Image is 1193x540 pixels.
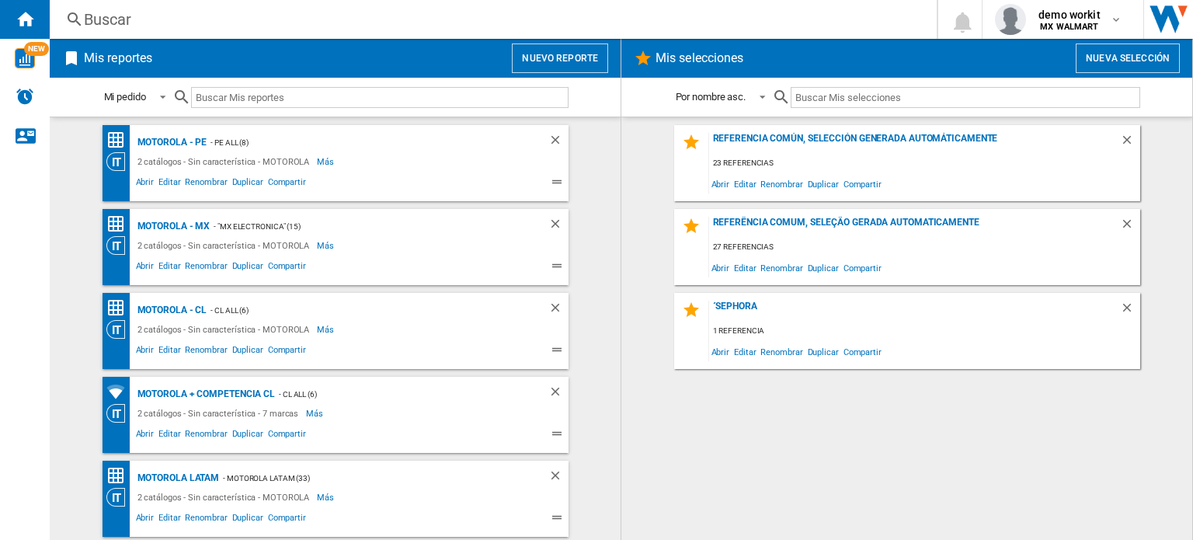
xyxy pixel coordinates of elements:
[16,87,34,106] img: alerts-logo.svg
[106,152,134,171] div: Visión Categoría
[709,217,1120,238] div: Referência comum, seleção gerada automaticamente
[230,175,266,193] span: Duplicar
[106,298,134,318] div: Matriz de precios
[134,217,210,236] div: MOTOROLA - MX
[1040,22,1098,32] b: MX WALMART
[207,133,517,152] div: - PE ALL (8)
[805,341,841,362] span: Duplicar
[183,259,229,277] span: Renombrar
[652,44,747,73] h2: Mis selecciones
[134,427,157,445] span: Abrir
[134,133,207,152] div: MOTOROLA - PE
[709,173,732,194] span: Abrir
[317,320,336,339] span: Más
[709,133,1120,154] div: Referencia común, selección generada automáticamente
[106,320,134,339] div: Visión Categoría
[805,257,841,278] span: Duplicar
[134,385,276,404] div: Motorola + competencia CL
[709,238,1140,257] div: 27 referencias
[106,214,134,234] div: Matriz de precios
[841,341,884,362] span: Compartir
[275,385,517,404] div: - CL ALL (6)
[709,322,1140,341] div: 1 referencia
[230,343,266,361] span: Duplicar
[106,488,134,507] div: Visión Categoría
[317,152,336,171] span: Más
[709,257,732,278] span: Abrir
[81,44,155,73] h2: Mis reportes
[709,301,1120,322] div: ´sephora
[219,469,517,488] div: - Motorola Latam (33)
[709,154,1140,173] div: 23 referencias
[210,217,517,236] div: - "MX ELECTRONICA" (15)
[134,175,157,193] span: Abrir
[732,257,758,278] span: Editar
[183,343,229,361] span: Renombrar
[134,320,318,339] div: 2 catálogos - Sin característica - MOTOROLA
[1076,44,1180,73] button: Nueva selección
[106,131,134,150] div: Matriz de precios
[104,91,146,103] div: Mi pedido
[191,87,569,108] input: Buscar Mis reportes
[317,236,336,255] span: Más
[134,236,318,255] div: 2 catálogos - Sin característica - MOTOROLA
[1120,301,1140,322] div: Borrar
[548,301,569,320] div: Borrar
[995,4,1026,35] img: profile.jpg
[317,488,336,507] span: Más
[230,427,266,445] span: Duplicar
[1120,217,1140,238] div: Borrar
[230,259,266,277] span: Duplicar
[134,343,157,361] span: Abrir
[732,341,758,362] span: Editar
[841,173,884,194] span: Compartir
[134,404,307,423] div: 2 catálogos - Sin característica - 7 marcas
[15,48,35,68] img: wise-card.svg
[183,427,229,445] span: Renombrar
[106,382,134,402] div: Cobertura de marcas
[266,510,308,529] span: Compartir
[134,301,207,320] div: MOTOROLA - CL
[805,173,841,194] span: Duplicar
[709,341,732,362] span: Abrir
[106,466,134,486] div: Matriz de precios
[156,175,183,193] span: Editar
[134,488,318,507] div: 2 catálogos - Sin característica - MOTOROLA
[732,173,758,194] span: Editar
[758,341,805,362] span: Renombrar
[134,152,318,171] div: 2 catálogos - Sin característica - MOTOROLA
[156,259,183,277] span: Editar
[1120,133,1140,154] div: Borrar
[266,343,308,361] span: Compartir
[548,469,569,488] div: Borrar
[266,259,308,277] span: Compartir
[156,427,183,445] span: Editar
[183,510,229,529] span: Renombrar
[548,385,569,404] div: Borrar
[84,9,896,30] div: Buscar
[758,257,805,278] span: Renombrar
[306,404,325,423] span: Más
[134,510,157,529] span: Abrir
[266,427,308,445] span: Compartir
[676,91,746,103] div: Por nombre asc.
[24,42,49,56] span: NEW
[841,257,884,278] span: Compartir
[791,87,1139,108] input: Buscar Mis selecciones
[512,44,608,73] button: Nuevo reporte
[156,510,183,529] span: Editar
[230,510,266,529] span: Duplicar
[156,343,183,361] span: Editar
[134,259,157,277] span: Abrir
[548,133,569,152] div: Borrar
[183,175,229,193] span: Renombrar
[548,217,569,236] div: Borrar
[106,404,134,423] div: Visión Categoría
[758,173,805,194] span: Renombrar
[266,175,308,193] span: Compartir
[207,301,517,320] div: - CL ALL (6)
[134,469,220,488] div: MOTOROLA Latam
[1038,7,1101,23] span: demo workit
[106,236,134,255] div: Visión Categoría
